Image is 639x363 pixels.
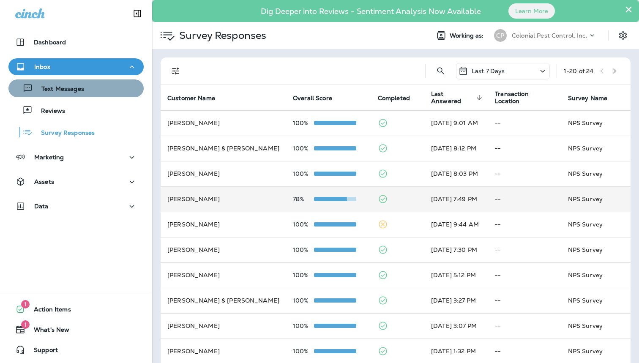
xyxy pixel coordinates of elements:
[488,186,561,212] td: --
[25,347,58,357] span: Support
[488,262,561,288] td: --
[472,68,505,74] p: Last 7 Days
[176,29,266,42] p: Survey Responses
[236,10,505,13] p: Dig Deeper into Reviews - Sentiment Analysis Now Available
[33,85,84,93] p: Text Messages
[293,94,343,102] span: Overall Score
[34,154,64,161] p: Marketing
[432,63,449,79] button: Search Survey Responses
[34,178,54,185] p: Assets
[424,313,488,338] td: [DATE] 3:07 PM
[424,186,488,212] td: [DATE] 7:49 PM
[561,262,631,288] td: NPS Survey
[561,212,631,237] td: NPS Survey
[293,246,314,253] p: 100%
[488,313,561,338] td: --
[561,288,631,313] td: NPS Survey
[495,90,547,105] span: Transaction Location
[488,161,561,186] td: --
[161,313,286,338] td: [PERSON_NAME]
[378,94,421,102] span: Completed
[561,237,631,262] td: NPS Survey
[293,348,314,355] p: 100%
[8,321,144,338] button: 1What's New
[161,288,286,313] td: [PERSON_NAME] & [PERSON_NAME]
[488,288,561,313] td: --
[8,58,144,75] button: Inbox
[161,110,286,136] td: [PERSON_NAME]
[25,306,71,316] span: Action Items
[167,95,215,102] span: Customer Name
[161,186,286,212] td: [PERSON_NAME]
[25,326,69,336] span: What's New
[34,39,66,46] p: Dashboard
[8,173,144,190] button: Assets
[424,161,488,186] td: [DATE] 8:03 PM
[293,272,314,278] p: 100%
[293,170,314,177] p: 100%
[8,34,144,51] button: Dashboard
[126,5,149,22] button: Collapse Sidebar
[450,32,486,39] span: Working as:
[161,212,286,237] td: [PERSON_NAME]
[8,198,144,215] button: Data
[378,95,410,102] span: Completed
[21,300,30,308] span: 1
[561,313,631,338] td: NPS Survey
[8,341,144,358] button: Support
[8,123,144,141] button: Survey Responses
[424,136,488,161] td: [DATE] 8:12 PM
[161,262,286,288] td: [PERSON_NAME]
[561,136,631,161] td: NPS Survey
[21,320,30,329] span: 1
[424,237,488,262] td: [DATE] 7:30 PM
[293,95,332,102] span: Overall Score
[488,110,561,136] td: --
[293,322,314,329] p: 100%
[494,29,507,42] div: CP
[293,145,314,152] p: 100%
[431,90,474,105] span: Last Answered
[508,3,555,19] button: Learn More
[488,212,561,237] td: --
[8,301,144,318] button: 1Action Items
[424,212,488,237] td: [DATE] 9:44 AM
[431,90,485,105] span: Last Answered
[167,94,226,102] span: Customer Name
[625,3,633,16] button: Close
[34,203,49,210] p: Data
[161,161,286,186] td: [PERSON_NAME]
[293,120,314,126] p: 100%
[488,237,561,262] td: --
[488,136,561,161] td: --
[615,28,631,43] button: Settings
[561,161,631,186] td: NPS Survey
[424,288,488,313] td: [DATE] 3:27 PM
[561,186,631,212] td: NPS Survey
[293,221,314,228] p: 100%
[561,110,631,136] td: NPS Survey
[424,262,488,288] td: [DATE] 5:12 PM
[564,68,593,74] div: 1 - 20 of 24
[512,32,587,39] p: Colonial Pest Control, Inc.
[568,94,619,102] span: Survey Name
[568,95,608,102] span: Survey Name
[293,297,314,304] p: 100%
[495,90,558,105] span: Transaction Location
[293,196,314,202] p: 78%
[8,101,144,119] button: Reviews
[8,149,144,166] button: Marketing
[34,63,50,70] p: Inbox
[33,129,95,137] p: Survey Responses
[161,237,286,262] td: [PERSON_NAME]
[167,63,184,79] button: Filters
[161,136,286,161] td: [PERSON_NAME] & [PERSON_NAME]
[8,79,144,97] button: Text Messages
[33,107,65,115] p: Reviews
[424,110,488,136] td: [DATE] 9:01 AM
